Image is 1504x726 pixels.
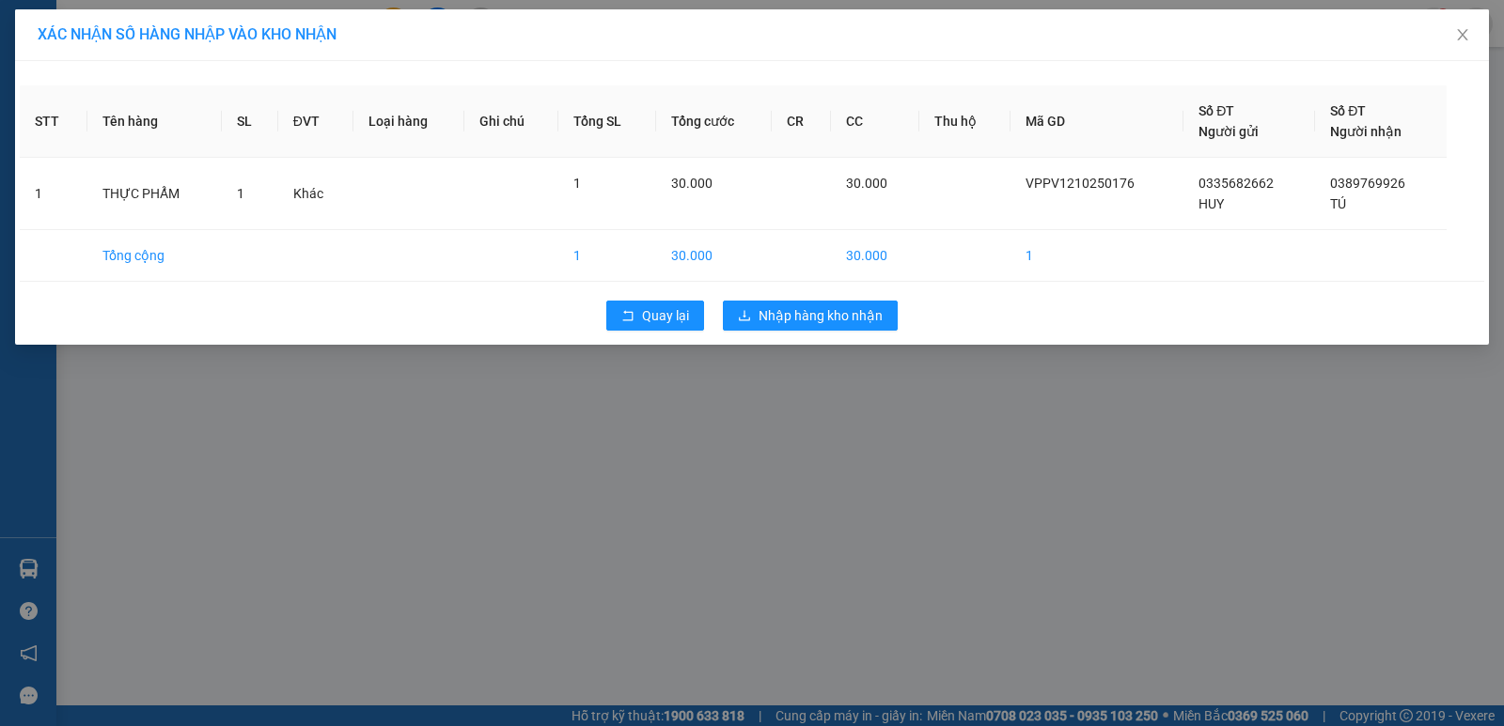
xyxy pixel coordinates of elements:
[38,25,337,43] span: XÁC NHẬN SỐ HÀNG NHẬP VÀO KHO NHẬN
[573,176,581,191] span: 1
[671,176,713,191] span: 30.000
[278,85,353,158] th: ĐVT
[1330,196,1346,211] span: TÚ
[606,301,704,331] button: rollbackQuay lại
[1010,230,1184,282] td: 1
[1026,176,1135,191] span: VPPV1210250176
[1330,124,1402,139] span: Người nhận
[87,230,221,282] td: Tổng cộng
[772,85,830,158] th: CR
[642,305,689,326] span: Quay lại
[558,230,656,282] td: 1
[846,176,887,191] span: 30.000
[759,305,883,326] span: Nhập hàng kho nhận
[1455,27,1470,42] span: close
[87,85,221,158] th: Tên hàng
[464,85,558,158] th: Ghi chú
[831,230,920,282] td: 30.000
[87,158,221,230] td: THỰC PHẨM
[656,230,773,282] td: 30.000
[1010,85,1184,158] th: Mã GD
[656,85,773,158] th: Tổng cước
[919,85,1010,158] th: Thu hộ
[1198,176,1274,191] span: 0335682662
[738,309,751,324] span: download
[237,186,244,201] span: 1
[1198,103,1234,118] span: Số ĐT
[1330,103,1366,118] span: Số ĐT
[831,85,920,158] th: CC
[1436,9,1489,62] button: Close
[558,85,656,158] th: Tổng SL
[222,85,278,158] th: SL
[723,301,898,331] button: downloadNhập hàng kho nhận
[278,158,353,230] td: Khác
[1198,196,1224,211] span: HUY
[621,309,634,324] span: rollback
[1330,176,1405,191] span: 0389769926
[353,85,465,158] th: Loại hàng
[20,158,87,230] td: 1
[1198,124,1259,139] span: Người gửi
[20,85,87,158] th: STT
